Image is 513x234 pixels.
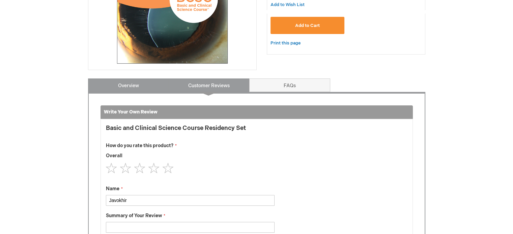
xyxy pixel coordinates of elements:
[106,124,275,132] strong: Basic and Clinical Science Course Residency Set
[295,23,320,28] span: Add to Cart
[106,153,122,159] span: Overall
[106,143,173,148] span: How do you rate this product?
[270,39,301,47] a: Print this page
[270,2,305,7] a: Add to Wish List
[249,78,330,92] a: FAQs
[104,109,158,115] strong: Write Your Own Review
[169,78,250,92] a: Customer Reviews
[88,78,169,92] a: Overview
[106,213,162,219] span: Summary of Your Review
[270,17,345,34] button: Add to Cart
[106,186,119,192] span: Name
